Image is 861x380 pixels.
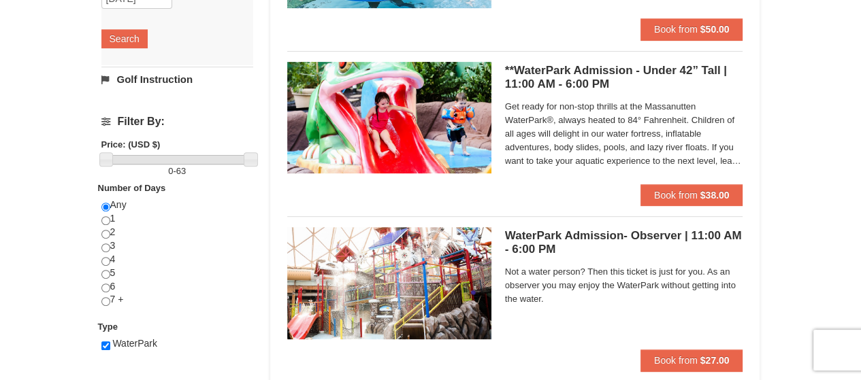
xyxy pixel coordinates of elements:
label: - [101,165,253,178]
img: 6619917-744-d8335919.jpg [287,227,491,339]
strong: Type [98,322,118,332]
span: 0 [168,166,173,176]
strong: $38.00 [700,190,730,201]
span: Book from [654,355,698,366]
button: Book from $50.00 [640,18,743,40]
strong: Number of Days [98,183,166,193]
button: Search [101,29,148,48]
span: Not a water person? Then this ticket is just for you. As an observer you may enjoy the WaterPark ... [505,265,743,306]
strong: $27.00 [700,355,730,366]
h5: **WaterPark Admission - Under 42” Tall | 11:00 AM - 6:00 PM [505,64,743,91]
button: Book from $38.00 [640,184,743,206]
span: WaterPark [112,338,157,349]
span: Book from [654,190,698,201]
strong: Price: (USD $) [101,139,161,150]
h5: WaterPark Admission- Observer | 11:00 AM - 6:00 PM [505,229,743,256]
span: Book from [654,24,698,35]
span: Get ready for non-stop thrills at the Massanutten WaterPark®, always heated to 84° Fahrenheit. Ch... [505,100,743,168]
img: 6619917-738-d4d758dd.jpg [287,62,491,173]
strong: $50.00 [700,24,730,35]
a: Golf Instruction [101,67,253,92]
div: Any 1 2 3 4 5 6 7 + [101,198,253,320]
button: Book from $27.00 [640,349,743,371]
span: 63 [176,166,186,176]
h4: Filter By: [101,116,253,128]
